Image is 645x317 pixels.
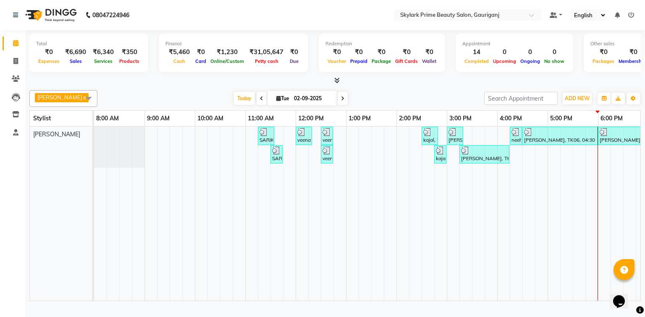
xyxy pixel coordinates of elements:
[447,112,474,125] a: 3:00 PM
[68,58,84,64] span: Sales
[370,47,393,57] div: ₹0
[287,47,302,57] div: ₹0
[484,92,558,105] input: Search Appointment
[325,40,438,47] div: Redemption
[491,58,518,64] span: Upcoming
[518,47,542,57] div: 0
[33,114,51,122] span: Stylist
[246,47,287,57] div: ₹31,05,647
[523,128,597,144] div: [PERSON_NAME], TK06, 04:30 PM-06:00 PM, Body-Spa - Kiyana
[322,128,332,144] div: veena mam, TK02, 12:30 PM-12:35 PM, Threading - Forhead
[271,146,282,162] div: SARIKA MAM, TK01, 11:30 AM-11:35 AM, Threading - Forhead
[393,58,420,64] span: Gift Cards
[422,128,437,144] div: kajal, TK03, 02:30 PM-02:50 PM, Threading - Eyebrow
[37,94,82,101] span: [PERSON_NAME]
[33,130,80,138] span: [PERSON_NAME]
[208,58,246,64] span: Online/Custom
[171,58,187,64] span: Cash
[92,3,129,27] b: 08047224946
[36,58,62,64] span: Expenses
[370,58,393,64] span: Package
[462,40,566,47] div: Appointment
[542,47,566,57] div: 0
[498,112,524,125] a: 4:00 PM
[462,47,491,57] div: 14
[253,58,281,64] span: Petty cash
[462,58,491,64] span: Completed
[145,112,172,125] a: 9:00 AM
[325,58,348,64] span: Voucher
[208,47,246,57] div: ₹1,230
[94,112,121,125] a: 8:00 AM
[117,47,142,57] div: ₹350
[420,58,438,64] span: Wallet
[590,58,616,64] span: Packages
[234,92,255,105] span: Today
[165,47,193,57] div: ₹5,460
[117,58,142,64] span: Products
[325,47,348,57] div: ₹0
[598,112,625,125] a: 6:00 PM
[193,58,208,64] span: Card
[610,283,637,309] iframe: chat widget
[563,93,592,104] button: ADD NEW
[62,47,89,57] div: ₹6,690
[518,58,542,64] span: Ongoing
[393,47,420,57] div: ₹0
[420,47,438,57] div: ₹0
[246,112,276,125] a: 11:00 AM
[296,128,311,144] div: veena mam, TK02, 12:00 PM-12:20 PM, Threading - Eyebrow
[288,58,301,64] span: Due
[565,95,590,101] span: ADD NEW
[435,146,446,162] div: kajal, TK03, 02:45 PM-02:50 PM, Threading - Upper Lips
[460,146,509,162] div: [PERSON_NAME], TK04, 03:15 PM-04:15 PM, Hair Cutting 6.0
[542,58,566,64] span: No show
[491,47,518,57] div: 0
[193,47,208,57] div: ₹0
[448,128,462,144] div: [PERSON_NAME], TK04, 03:00 PM-03:20 PM, Threading - Eyebrow
[259,128,273,144] div: SARIKA MAM, TK01, 11:15 AM-11:35 AM, Threading - Eyebrow
[291,92,333,105] input: 2025-09-02
[36,47,62,57] div: ₹0
[21,3,79,27] img: logo
[397,112,423,125] a: 2:00 PM
[511,128,521,144] div: neeha mam, TK05, 04:15 PM-04:30 PM, Bleach - O3+ D Tan
[348,47,370,57] div: ₹0
[348,58,370,64] span: Prepaid
[346,112,373,125] a: 1:00 PM
[92,58,115,64] span: Services
[274,95,291,101] span: Tue
[322,146,332,162] div: veena mam, TK02, 12:30 PM-12:35 PM, Threading - Upper Lips
[590,47,616,57] div: ₹0
[36,40,142,47] div: Total
[296,112,326,125] a: 12:00 PM
[165,40,302,47] div: Finance
[548,112,574,125] a: 5:00 PM
[89,47,117,57] div: ₹6,340
[195,112,225,125] a: 10:00 AM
